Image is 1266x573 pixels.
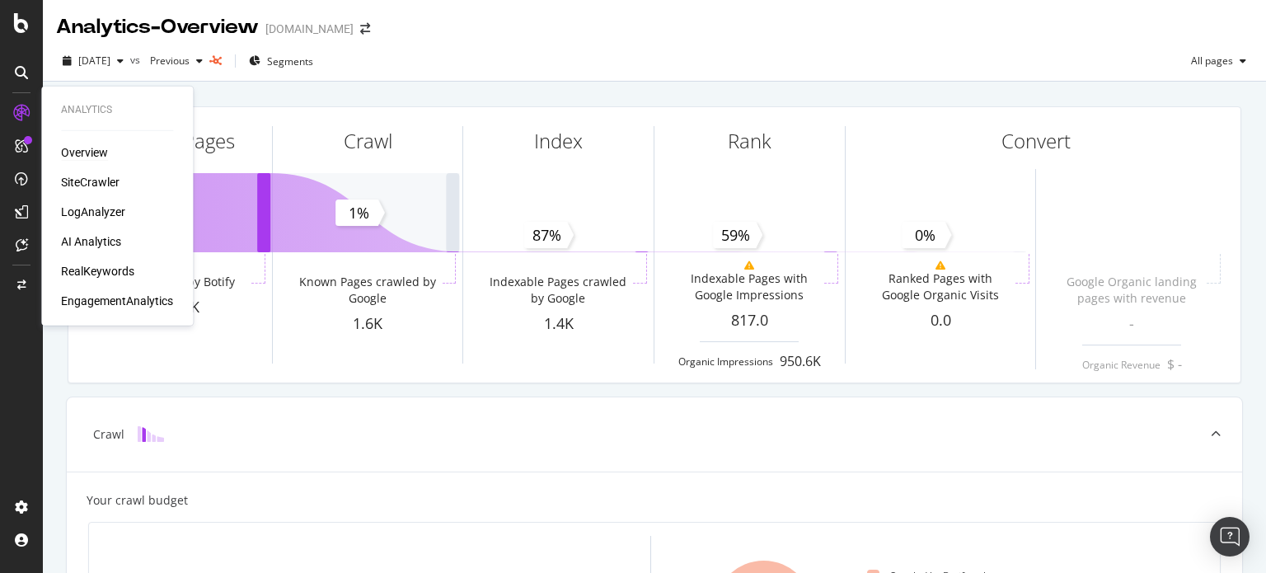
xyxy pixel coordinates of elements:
[78,54,110,68] span: 2025 Oct. 6th
[87,492,188,509] div: Your crawl budget
[56,48,130,74] button: [DATE]
[265,21,354,37] div: [DOMAIN_NAME]
[56,13,259,41] div: Analytics - Overview
[678,355,773,369] div: Organic Impressions
[143,54,190,68] span: Previous
[61,174,120,190] a: SiteCrawler
[1184,48,1253,74] button: All pages
[654,310,845,331] div: 817.0
[61,293,173,309] a: EngagementAnalytics
[61,103,173,117] div: Analytics
[61,263,134,279] a: RealKeywords
[61,233,121,250] a: AI Analytics
[296,274,439,307] div: Known Pages crawled by Google
[105,274,235,290] div: Pages crawled by Botify
[61,144,108,161] a: Overview
[143,48,209,74] button: Previous
[534,127,583,155] div: Index
[1210,517,1250,557] div: Open Intercom Messenger
[138,426,164,442] img: block-icon
[728,127,771,155] div: Rank
[130,53,143,67] span: vs
[273,313,463,335] div: 1.6K
[486,274,630,307] div: Indexable Pages crawled by Google
[344,127,392,155] div: Crawl
[463,313,654,335] div: 1.4K
[267,54,313,68] span: Segments
[360,23,370,35] div: arrow-right-arrow-left
[242,48,320,74] button: Segments
[93,426,124,443] div: Crawl
[780,352,821,371] div: 950.6K
[61,204,125,220] a: LogAnalyzer
[1184,54,1233,68] span: All pages
[678,270,821,303] div: Indexable Pages with Google Impressions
